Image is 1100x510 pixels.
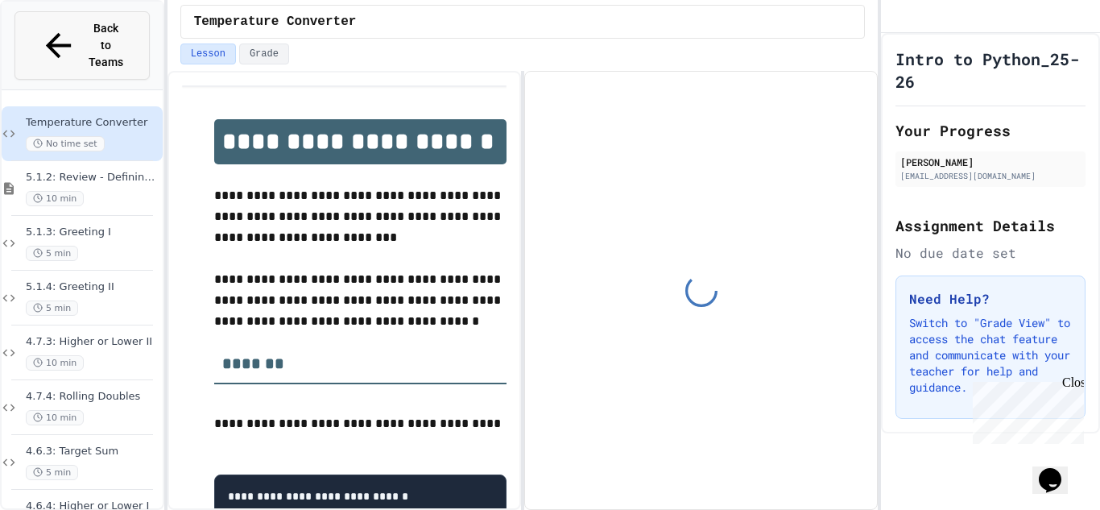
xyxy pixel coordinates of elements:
span: 10 min [26,410,84,425]
div: Chat with us now!Close [6,6,111,102]
h1: Intro to Python_25-26 [895,48,1086,93]
button: Back to Teams [14,11,150,80]
button: Lesson [180,44,236,64]
div: [EMAIL_ADDRESS][DOMAIN_NAME] [900,170,1081,182]
span: 10 min [26,355,84,371]
span: 5 min [26,301,78,316]
button: Grade [239,44,289,64]
div: No due date set [895,243,1086,263]
span: 4.7.3: Higher or Lower II [26,335,159,349]
iframe: chat widget [1032,446,1084,494]
span: 4.6.3: Target Sum [26,445,159,458]
p: Switch to "Grade View" to access the chat feature and communicate with your teacher for help and ... [909,315,1072,396]
h2: Your Progress [895,119,1086,142]
span: 5 min [26,465,78,480]
h3: Need Help? [909,289,1072,309]
span: 5.1.3: Greeting I [26,226,159,239]
div: [PERSON_NAME] [900,155,1081,169]
span: 4.7.4: Rolling Doubles [26,390,159,404]
span: Back to Teams [87,20,125,71]
span: 5 min [26,246,78,261]
span: Temperature Converter [194,12,357,31]
span: 5.1.2: Review - Defining Functions [26,171,159,185]
iframe: chat widget [966,375,1084,444]
span: Temperature Converter [26,116,159,130]
span: 10 min [26,191,84,206]
span: No time set [26,136,105,151]
span: 5.1.4: Greeting II [26,280,159,294]
h2: Assignment Details [895,214,1086,237]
